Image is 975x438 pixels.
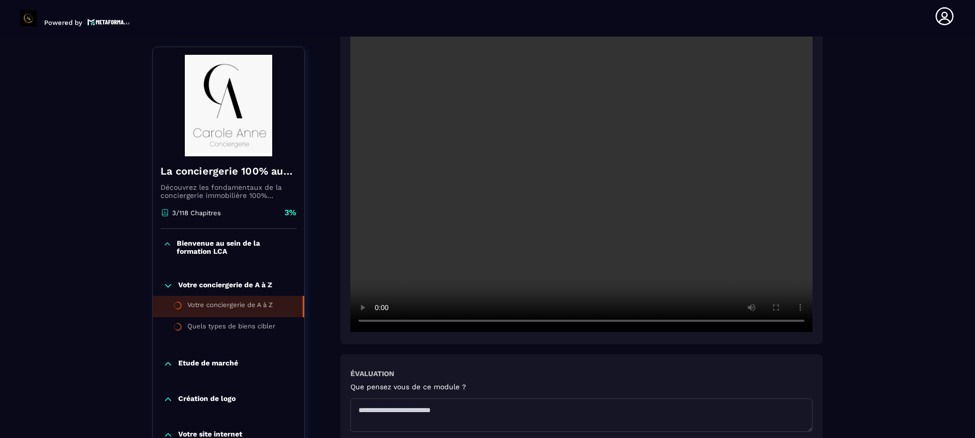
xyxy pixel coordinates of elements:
p: 3/118 Chapitres [172,209,221,217]
img: banner [160,55,297,156]
p: 3% [284,207,297,218]
p: Création de logo [178,394,236,405]
img: logo [87,18,130,26]
p: Votre conciergerie de A à Z [178,281,272,291]
div: Votre conciergerie de A à Z [187,301,273,312]
p: Powered by [44,19,82,26]
h5: Que pensez vous de ce module ? [350,383,466,391]
h4: La conciergerie 100% automatisée [160,164,297,178]
img: logo-branding [20,10,37,26]
p: Etude de marché [178,359,238,369]
p: Découvrez les fondamentaux de la conciergerie immobilière 100% automatisée. Cette formation est c... [160,183,297,199]
p: Bienvenue au sein de la formation LCA [177,239,294,255]
h6: Évaluation [350,369,394,378]
div: Quels types de biens cibler [187,322,275,333]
